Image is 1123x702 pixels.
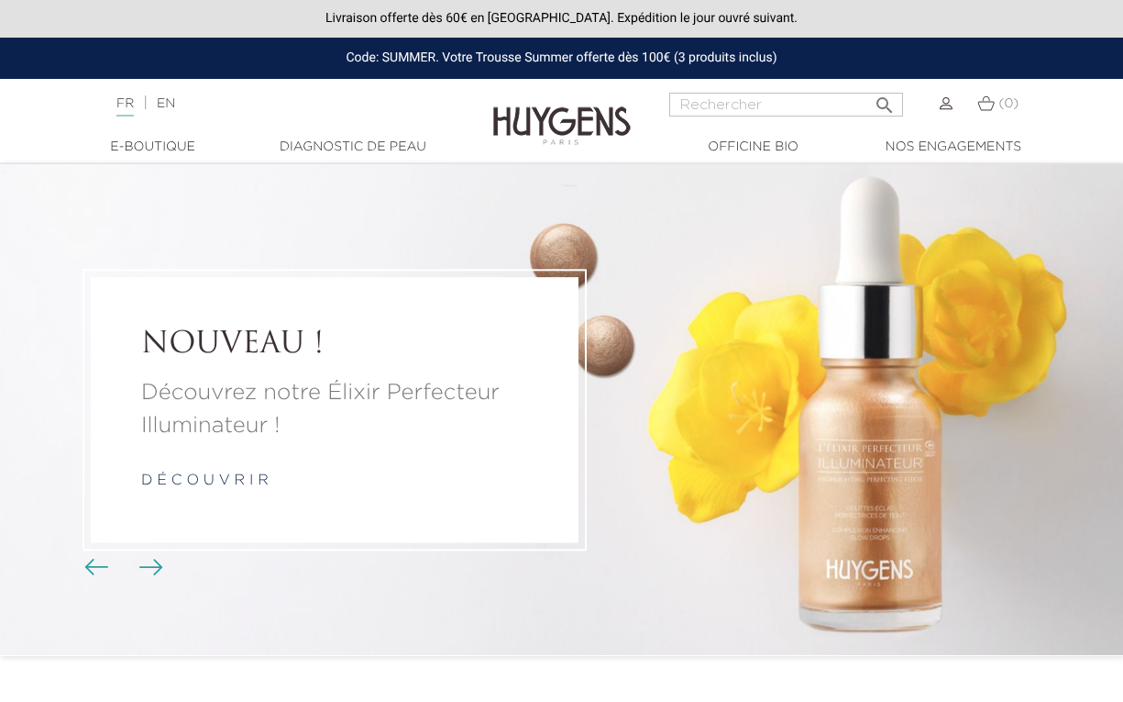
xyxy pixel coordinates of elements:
img: Huygens [493,77,631,148]
a: Officine Bio [662,138,845,157]
button:  [868,87,901,112]
a: FR [116,97,134,117]
input: Rechercher [669,93,903,117]
div: Boutons du carrousel [92,554,151,582]
a: Diagnostic de peau [261,138,445,157]
i:  [874,89,896,111]
a: Découvrez notre Élixir Perfecteur Illuminateur ! [141,376,528,442]
a: Nos engagements [862,138,1045,157]
a: NOUVEAU ! [141,328,528,362]
div: | [107,93,454,115]
a: E-Boutique [61,138,245,157]
span: (0) [998,97,1018,110]
a: d é c o u v r i r [141,474,269,488]
a: EN [157,97,175,110]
